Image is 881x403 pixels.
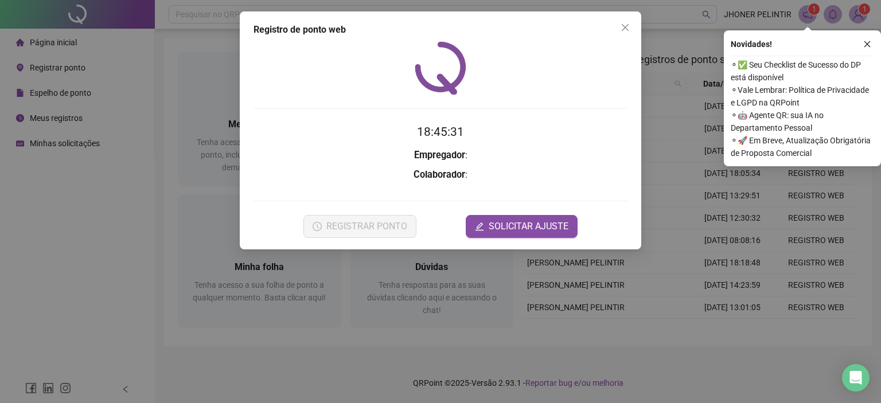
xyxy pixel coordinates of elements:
[303,215,416,238] button: REGISTRAR PONTO
[863,40,871,48] span: close
[731,58,874,84] span: ⚬ ✅ Seu Checklist de Sucesso do DP está disponível
[475,222,484,231] span: edit
[254,23,627,37] div: Registro de ponto web
[616,18,634,37] button: Close
[731,134,874,159] span: ⚬ 🚀 Em Breve, Atualização Obrigatória de Proposta Comercial
[466,215,578,238] button: editSOLICITAR AJUSTE
[417,125,464,139] time: 18:45:31
[731,38,772,50] span: Novidades !
[731,84,874,109] span: ⚬ Vale Lembrar: Política de Privacidade e LGPD na QRPoint
[254,167,627,182] h3: :
[414,169,465,180] strong: Colaborador
[842,364,870,392] div: Open Intercom Messenger
[731,109,874,134] span: ⚬ 🤖 Agente QR: sua IA no Departamento Pessoal
[415,41,466,95] img: QRPoint
[489,220,568,233] span: SOLICITAR AJUSTE
[621,23,630,32] span: close
[414,150,465,161] strong: Empregador
[254,148,627,163] h3: :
